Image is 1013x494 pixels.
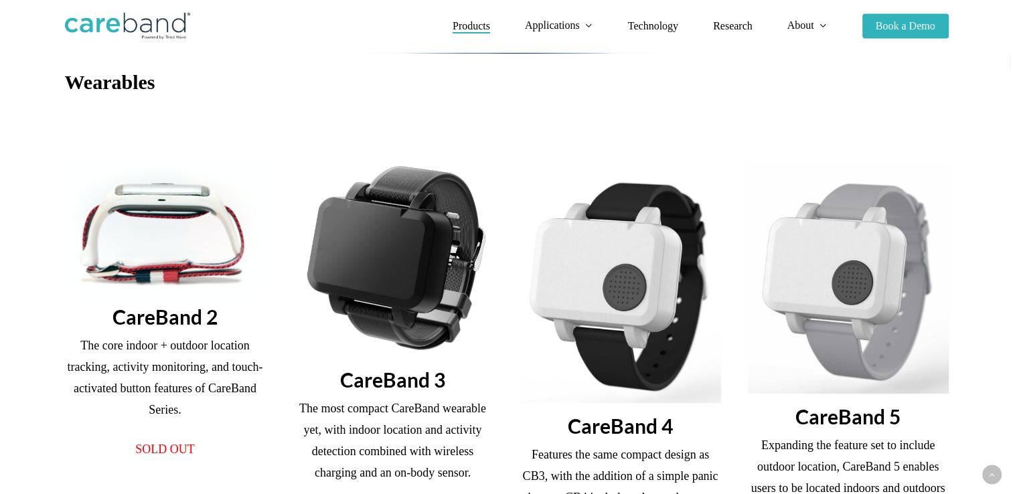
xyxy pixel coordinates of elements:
a: Book a Demo [862,21,949,31]
h3: CareBand 3 [293,367,493,392]
h3: CareBand 2 [65,304,266,329]
a: Back to top [982,465,1002,485]
span: Research [713,20,753,31]
h3: CareBand 4 [520,413,721,438]
a: Research [713,21,753,31]
h3: CareBand 5 [748,404,949,429]
h3: Wearables [65,70,949,95]
a: Applications [525,20,593,31]
span: Applications [525,19,580,31]
span: SOLD OUT [135,442,195,456]
span: Book a Demo [876,20,935,31]
p: The core indoor + outdoor location tracking, activity monitoring, and touch-activated button feat... [65,335,266,438]
a: Products [453,21,490,31]
span: Products [453,20,490,31]
a: About [787,20,828,31]
img: CareBand [65,13,190,39]
a: Technology [628,21,678,31]
span: Technology [628,20,678,31]
span: About [787,19,814,31]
